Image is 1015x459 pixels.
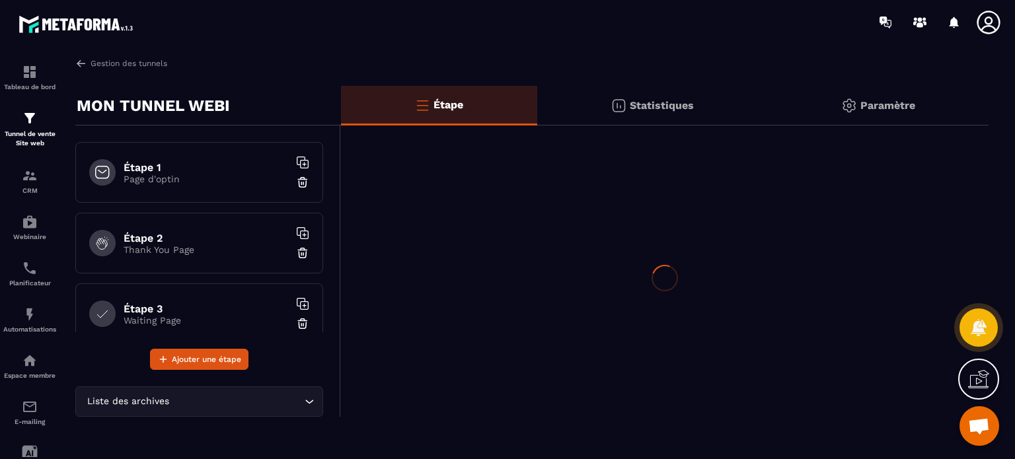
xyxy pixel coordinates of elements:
[77,92,230,119] p: MON TUNNEL WEBI
[860,99,915,112] p: Paramètre
[3,389,56,435] a: emailemailE-mailing
[22,168,38,184] img: formation
[3,204,56,250] a: automationsautomationsWebinaire
[611,98,626,114] img: stats.20deebd0.svg
[959,406,999,446] div: Ouvrir le chat
[75,57,87,69] img: arrow
[3,326,56,333] p: Automatisations
[124,302,289,315] h6: Étape 3
[3,297,56,343] a: automationsautomationsAutomatisations
[124,244,289,255] p: Thank You Page
[124,161,289,174] h6: Étape 1
[630,99,694,112] p: Statistiques
[124,315,289,326] p: Waiting Page
[841,98,857,114] img: setting-gr.5f69749f.svg
[3,279,56,287] p: Planificateur
[3,418,56,425] p: E-mailing
[3,250,56,297] a: schedulerschedulerPlanificateur
[3,372,56,379] p: Espace membre
[3,343,56,389] a: automationsautomationsEspace membre
[3,54,56,100] a: formationformationTableau de bord
[296,246,309,260] img: trash
[22,214,38,230] img: automations
[22,353,38,369] img: automations
[124,232,289,244] h6: Étape 2
[414,97,430,113] img: bars-o.4a397970.svg
[75,386,323,417] div: Search for option
[3,158,56,204] a: formationformationCRM
[124,174,289,184] p: Page d'optin
[22,399,38,415] img: email
[3,233,56,240] p: Webinaire
[22,306,38,322] img: automations
[3,187,56,194] p: CRM
[19,12,137,36] img: logo
[3,83,56,90] p: Tableau de bord
[172,353,241,366] span: Ajouter une étape
[22,64,38,80] img: formation
[433,98,463,111] p: Étape
[3,129,56,148] p: Tunnel de vente Site web
[296,176,309,189] img: trash
[172,394,301,409] input: Search for option
[296,317,309,330] img: trash
[22,260,38,276] img: scheduler
[84,394,172,409] span: Liste des archives
[3,100,56,158] a: formationformationTunnel de vente Site web
[75,57,167,69] a: Gestion des tunnels
[150,349,248,370] button: Ajouter une étape
[22,110,38,126] img: formation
